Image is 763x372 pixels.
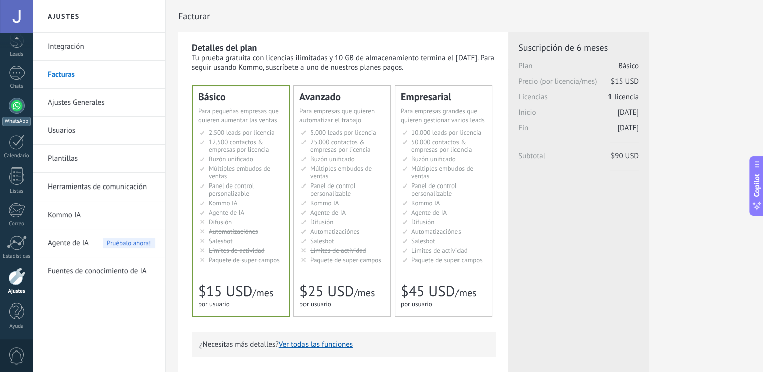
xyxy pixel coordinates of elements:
[2,83,31,90] div: Chats
[209,181,254,198] span: Panel de control personalizable
[209,128,275,137] span: 2.500 leads por licencia
[608,92,639,102] span: 1 licencia
[2,51,31,58] div: Leads
[310,227,360,236] span: Automatizaciónes
[48,173,155,201] a: Herramientas de comunicación
[198,107,279,124] span: Para pequeñas empresas que quieren aumentar las ventas
[2,288,31,295] div: Ajustes
[299,282,354,301] span: $25 USD
[518,42,639,53] span: Suscripción de 6 meses
[518,151,639,167] span: Subtotal
[310,256,381,264] span: Paquete de super campos
[518,123,639,139] span: Fin
[209,237,233,245] span: Salesbot
[209,164,270,180] span: Múltiples embudos de ventas
[411,155,456,163] span: Buzón unificado
[209,155,253,163] span: Buzón unificado
[617,108,639,117] span: [DATE]
[310,138,370,154] span: 25.000 contactos & empresas por licencia
[617,123,639,133] span: [DATE]
[209,227,258,236] span: Automatizaciónes
[310,218,333,226] span: Difusión
[48,117,155,145] a: Usuarios
[209,218,232,226] span: Difusión
[33,173,165,201] li: Herramientas de comunicación
[2,221,31,227] div: Correo
[411,218,434,226] span: Difusión
[411,237,435,245] span: Salesbot
[199,340,488,349] p: ¿Necesitas más detalles?
[2,188,31,195] div: Listas
[518,92,639,108] span: Licencias
[209,256,280,264] span: Paquete de super campos
[411,199,440,207] span: Kommo IA
[401,92,486,102] div: Empresarial
[279,340,353,349] button: Ver todas las funciones
[611,151,639,161] span: $90 USD
[310,128,376,137] span: 5.000 leads por licencia
[354,286,375,299] span: /mes
[209,246,265,255] span: Límites de actividad
[48,257,155,285] a: Fuentes de conocimiento de IA
[33,89,165,117] li: Ajustes Generales
[198,92,283,102] div: Básico
[48,33,155,61] a: Integración
[33,257,165,285] li: Fuentes de conocimiento de IA
[455,286,476,299] span: /mes
[209,199,237,207] span: Kommo IA
[618,61,639,71] span: Básico
[518,108,639,123] span: Inicio
[33,117,165,145] li: Usuarios
[48,61,155,89] a: Facturas
[198,300,230,308] span: por usuario
[33,33,165,61] li: Integración
[192,53,496,72] div: Tu prueba gratuita con licencias ilimitadas y 10 GB de almacenamiento termina el [DATE]. Para seg...
[299,107,375,124] span: Para empresas que quieren automatizar el trabajo
[411,227,461,236] span: Automatizaciónes
[411,256,483,264] span: Paquete de super campos
[401,300,432,308] span: por usuario
[611,77,639,86] span: $15 USD
[2,153,31,159] div: Calendario
[411,164,473,180] span: Múltiples embudos de ventas
[752,174,762,197] span: Copilot
[299,300,331,308] span: por usuario
[310,246,366,255] span: Límites de actividad
[518,77,639,92] span: Precio (por licencia/mes)
[198,282,252,301] span: $15 USD
[518,61,639,77] span: Plan
[252,286,273,299] span: /mes
[2,323,31,330] div: Ayuda
[299,92,385,102] div: Avanzado
[33,201,165,229] li: Kommo IA
[2,253,31,260] div: Estadísticas
[310,208,346,217] span: Agente de IA
[209,138,269,154] span: 12.500 contactos & empresas por licencia
[310,155,355,163] span: Buzón unificado
[401,282,455,301] span: $45 USD
[411,208,447,217] span: Agente de IA
[310,181,356,198] span: Panel de control personalizable
[411,246,468,255] span: Límites de actividad
[33,145,165,173] li: Plantillas
[48,229,155,257] a: Agente de IA Pruébalo ahora!
[33,229,165,257] li: Agente de IA
[310,199,339,207] span: Kommo IA
[192,42,257,53] b: Detalles del plan
[411,181,457,198] span: Panel de control personalizable
[411,128,481,137] span: 10.000 leads por licencia
[209,208,244,217] span: Agente de IA
[178,11,210,21] span: Facturar
[401,107,485,124] span: Para empresas grandes que quieren gestionar varios leads
[2,117,31,126] div: WhatsApp
[33,61,165,89] li: Facturas
[103,238,155,248] span: Pruébalo ahora!
[48,145,155,173] a: Plantillas
[48,201,155,229] a: Kommo IA
[48,229,89,257] span: Agente de IA
[48,89,155,117] a: Ajustes Generales
[411,138,472,154] span: 50.000 contactos & empresas por licencia
[310,237,334,245] span: Salesbot
[310,164,372,180] span: Múltiples embudos de ventas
